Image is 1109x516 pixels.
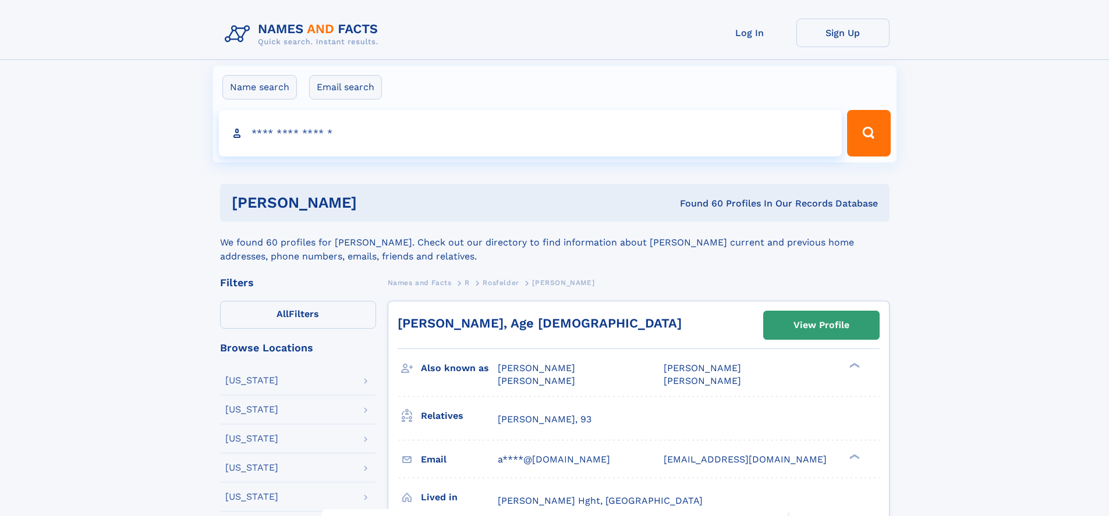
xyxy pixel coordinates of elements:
[421,487,498,507] h3: Lived in
[703,19,796,47] a: Log In
[398,316,682,330] a: [PERSON_NAME], Age [DEMOGRAPHIC_DATA]
[483,279,519,287] span: Rosfelder
[225,405,278,414] div: [US_STATE]
[421,450,498,469] h3: Email
[421,358,498,378] h3: Also known as
[225,376,278,385] div: [US_STATE]
[764,311,879,339] a: View Profile
[225,434,278,443] div: [US_STATE]
[847,110,890,156] button: Search Button
[222,75,297,99] label: Name search
[664,375,741,386] span: [PERSON_NAME]
[220,277,376,288] div: Filters
[498,413,591,426] a: [PERSON_NAME], 93
[846,453,860,460] div: ❯
[225,492,278,501] div: [US_STATE]
[796,19,890,47] a: Sign Up
[219,110,842,156] input: search input
[498,375,575,386] span: [PERSON_NAME]
[465,275,470,290] a: R
[309,75,382,99] label: Email search
[498,362,575,373] span: [PERSON_NAME]
[220,19,388,50] img: Logo Names and Facts
[220,343,376,353] div: Browse Locations
[465,279,470,287] span: R
[793,312,849,339] div: View Profile
[220,301,376,329] label: Filters
[664,454,827,465] span: [EMAIL_ADDRESS][DOMAIN_NAME]
[846,362,860,369] div: ❯
[498,495,703,506] span: [PERSON_NAME] Hght, [GEOGRAPHIC_DATA]
[532,279,594,287] span: [PERSON_NAME]
[225,463,278,472] div: [US_STATE]
[483,275,519,290] a: Rosfelder
[277,308,289,319] span: All
[388,275,452,290] a: Names and Facts
[220,222,890,264] div: We found 60 profiles for [PERSON_NAME]. Check out our directory to find information about [PERSON...
[664,362,741,373] span: [PERSON_NAME]
[518,197,878,210] div: Found 60 Profiles In Our Records Database
[232,195,519,210] h1: [PERSON_NAME]
[421,406,498,426] h3: Relatives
